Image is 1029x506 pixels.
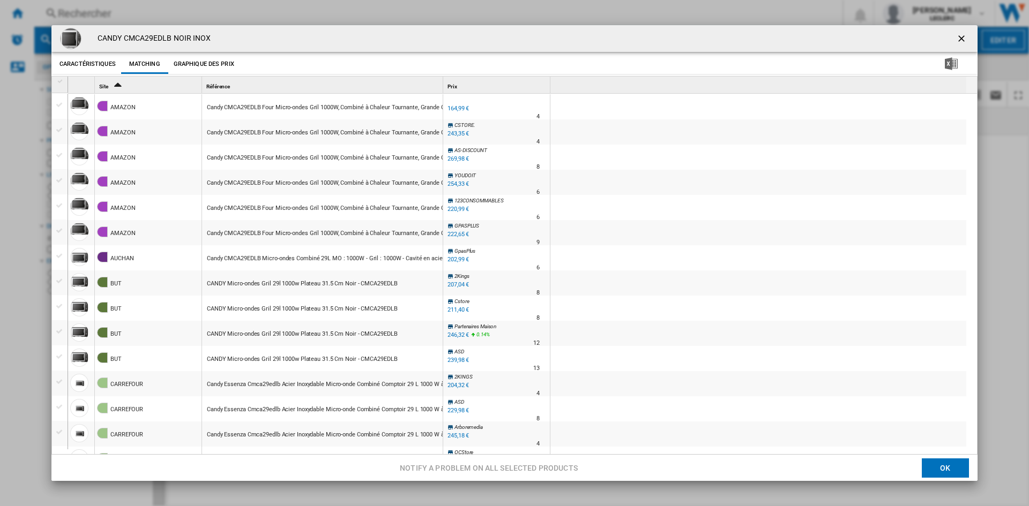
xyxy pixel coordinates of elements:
[536,439,540,449] div: Délai de livraison : 4 jours
[454,449,473,455] span: OCStore
[445,77,550,93] div: Sort None
[446,380,469,391] div: 204,32 €
[207,271,397,296] div: CANDY Micro-ondes Gril 29l 1000w Plateau 31.5 Cm Noir - CMCA29EDLB
[121,55,168,74] button: Matching
[446,154,469,164] div: 269,98 €
[110,120,135,145] div: AMAZON
[536,137,540,147] div: Délai de livraison : 4 jours
[202,195,443,220] div: https://www.amazon.fr/Candy-Micro-ondes-CMCA29EDLB-Puissance-D%C3%A9cong%C3%A9lation/dp/B0C15BZGT1
[536,262,540,273] div: Délai de livraison : 6 jours
[207,397,482,422] div: Candy Essenza Cmca29edlb Acier Inoxydable Micro-onde Combiné Comptoir 29 L 1000 W à Prix Carrefour
[454,424,483,430] span: Arboremedia
[446,179,469,190] div: 254,33 €
[454,147,487,153] span: AS-DISCOUNT
[536,212,540,223] div: Délai de livraison : 6 jours
[207,221,741,246] div: Candy CMCA29EDLB Four Micro-ondes Gril 1000W, Combiné à Chaleur Tournante, Grande Capacité 29L, M...
[454,323,496,329] span: Partenaires Maison
[446,280,469,290] div: 207,04 €
[956,33,969,46] ng-md-icon: getI18NText('BUTTONS.CLOSE_DIALOG')
[202,296,443,320] div: https://www.but.fr/produits/8059019053226/Micro-ondes-Gril-29l-1000w-Plateau-31-5-Cm-Noir-CMCA29E...
[202,145,443,169] div: https://www.amazon.fr/Candy-Micro-ondes-CMCA29EDLB-Puissance-D%C3%A9cong%C3%A9lation/dp/B0C15BZGT1
[448,231,469,238] div: 222,65 €
[92,33,211,44] h4: CANDY CMCA29EDLB NOIR INOX
[202,396,443,421] div: https://www.carrefour.fr/p/candy-essenza-cmca29edlb-acier-inoxydable-micro-onde-combine-comptoir-...
[202,170,443,194] div: https://www.amazon.fr/Candy-Micro-ondes-CMCA29EDLB-Puissance-D%C3%A9cong%C3%A9lation/dp/B0C15BZGT1
[207,95,741,120] div: Candy CMCA29EDLB Four Micro-ondes Gril 1000W, Combiné à Chaleur Tournante, Grande Capacité 29L, M...
[454,374,472,380] span: 2KINGS
[110,322,122,346] div: BUT
[202,245,443,270] div: https://www.auchan.fr/candy-cmca29edlb-micro-ondes-combine-29l-mo-1000w-gril-1000w-cavite-en-acie...
[57,55,118,74] button: Caractéristiques
[454,298,469,304] span: Cstore
[448,306,469,313] div: 211,40 €
[454,273,469,279] span: 2Kings
[99,84,108,89] span: Site
[110,246,133,271] div: AUCHAN
[202,270,443,295] div: https://www.but.fr/produits/8059019053226/Micro-ondes-Gril-29l-1000w-Plateau-31-5-Cm-Noir-CMCA29E...
[536,313,540,323] div: Délai de livraison : 8 jours
[207,372,482,397] div: Candy Essenza Cmca29edlb Acier Inoxydable Micro-onde Combiné Comptoir 29 L 1000 W à Prix Carrefour
[204,77,443,93] div: Référence Sort None
[397,458,581,477] button: Notify a problem on all selected products
[110,95,135,120] div: AMAZON
[533,363,540,374] div: Délai de livraison : 13 jours
[446,229,469,240] div: 222,65 €
[553,77,966,93] div: Sort None
[202,447,443,471] div: https://www.carrefour.fr/p/candy-essenza-cmca29edlb-acier-inoxydable-micro-onde-combine-comptoir-...
[97,77,202,93] div: Site Sort Ascending
[60,28,81,49] img: 71euZVcDrvL.__AC_SY445_SX342_QL70_ML2_.jpg
[454,198,504,203] span: 123CONSOMMABLES
[110,146,135,170] div: AMAZON
[70,77,94,93] div: Sort None
[207,246,565,271] div: Candy CMCA29EDLB Micro-ondes Combiné 29L MO : 1000W - Gril : 1000W - Cavité en acier inoxidable -...
[110,297,122,321] div: BUT
[945,57,958,70] img: excel-24x24.png
[202,220,443,245] div: https://www.amazon.fr/Candy-Micro-ondes-CMCA29EDLB-Puissance-D%C3%A9cong%C3%A9lation/dp/B0C15BZGT1
[928,55,975,74] button: Télécharger au format Excel
[448,256,469,263] div: 202,99 €
[202,321,443,345] div: https://www.but.fr/produits/8059019053226/Micro-ondes-Gril-29l-1000w-Plateau-31-5-Cm-Noir-CMCA29E...
[448,432,469,439] div: 245,18 €
[448,180,469,187] div: 254,33 €
[448,281,469,288] div: 207,04 €
[207,322,397,346] div: CANDY Micro-ondes Gril 29l 1000w Plateau 31.5 Cm Noir - CMCA29EDLB
[536,288,540,298] div: Délai de livraison : 8 jours
[454,248,475,254] span: GpasPlus
[536,162,540,172] div: Délai de livraison : 8 jours
[448,357,469,364] div: 239,98 €
[475,330,482,343] i: %
[207,422,482,447] div: Candy Essenza Cmca29edlb Acier Inoxydable Micro-onde Combiné Comptoir 29 L 1000 W à Prix Carrefour
[97,77,202,93] div: Sort Ascending
[445,77,550,93] div: Prix Sort None
[110,171,135,195] div: AMAZON
[448,105,469,112] div: 164,99 €
[110,372,143,397] div: CARREFOUR
[206,84,230,89] span: Référence
[536,413,540,424] div: Délai de livraison : 8 jours
[204,77,443,93] div: Sort None
[207,171,741,195] div: Candy CMCA29EDLB Four Micro-ondes Gril 1000W, Combiné à Chaleur Tournante, Grande Capacité 29L, M...
[110,397,143,422] div: CARREFOUR
[110,196,135,221] div: AMAZON
[446,431,469,441] div: 245,18 €
[446,355,469,366] div: 239,98 €
[952,28,973,49] button: getI18NText('BUTTONS.CLOSE_DIALOG')
[202,94,443,119] div: https://www.amazon.fr/Candy-Micro-ondes-CMCA29EDLB-Puissance-D%C3%A9cong%C3%A9lation/dp/B0C15BZGT1
[202,346,443,371] div: https://www.but.fr/produits/8059019053226/Micro-ondes-Gril-29l-1000w-Plateau-31-5-Cm-Noir-CMCA29E...
[922,458,969,477] button: OK
[476,331,486,337] span: 0.14
[207,347,397,372] div: CANDY Micro-ondes Gril 29l 1000w Plateau 31.5 Cm Noir - CMCA29EDLB
[448,206,469,213] div: 220,99 €
[446,204,469,215] div: 220,99 €
[448,84,457,89] span: Prix
[446,330,469,341] div: 246,32 €
[109,84,126,89] span: Sort Ascending
[110,221,135,246] div: AMAZON
[446,305,469,315] div: 211,40 €
[536,187,540,198] div: Délai de livraison : 6 jours
[110,347,122,372] div: BUT
[448,407,469,414] div: 229,98 €
[446,405,469,416] div: 229,98 €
